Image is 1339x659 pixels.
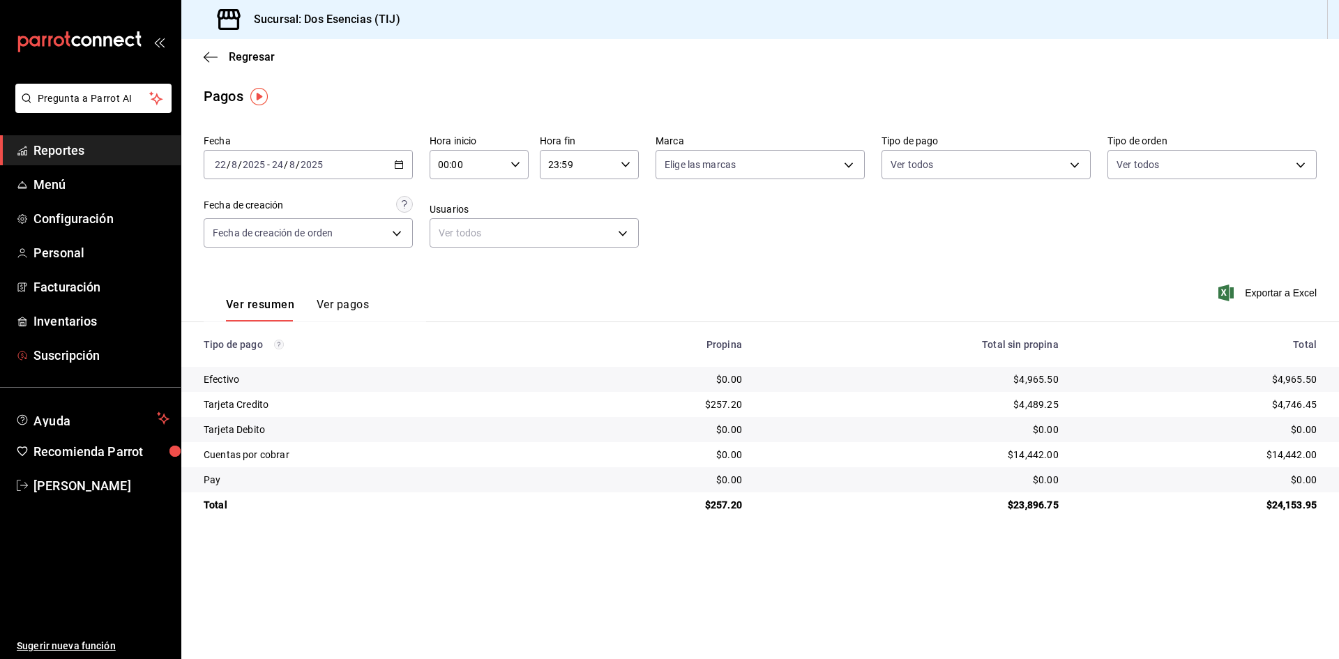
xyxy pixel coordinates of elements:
[204,339,552,350] div: Tipo de pago
[574,339,742,350] div: Propina
[33,209,169,228] span: Configuración
[227,159,231,170] span: /
[764,473,1059,487] div: $0.00
[33,141,169,160] span: Reportes
[430,218,639,248] div: Ver todos
[574,423,742,437] div: $0.00
[238,159,242,170] span: /
[204,397,552,411] div: Tarjeta Credito
[33,442,169,461] span: Recomienda Parrot
[1107,136,1317,146] label: Tipo de orden
[1081,339,1317,350] div: Total
[1117,158,1159,172] span: Ver todos
[289,159,296,170] input: --
[204,136,413,146] label: Fecha
[204,86,243,107] div: Pagos
[15,84,172,113] button: Pregunta a Parrot AI
[764,397,1059,411] div: $4,489.25
[250,88,268,105] img: Tooltip marker
[33,175,169,194] span: Menú
[296,159,300,170] span: /
[204,372,552,386] div: Efectivo
[764,448,1059,462] div: $14,442.00
[300,159,324,170] input: ----
[10,101,172,116] a: Pregunta a Parrot AI
[574,473,742,487] div: $0.00
[574,397,742,411] div: $257.20
[430,204,639,214] label: Usuarios
[33,476,169,495] span: [PERSON_NAME]
[574,448,742,462] div: $0.00
[204,50,275,63] button: Regresar
[17,639,169,653] span: Sugerir nueva función
[243,11,400,28] h3: Sucursal: Dos Esencias (TIJ)
[204,498,552,512] div: Total
[764,372,1059,386] div: $4,965.50
[33,278,169,296] span: Facturación
[430,136,529,146] label: Hora inicio
[1081,397,1317,411] div: $4,746.45
[764,423,1059,437] div: $0.00
[226,298,369,321] div: navigation tabs
[1081,423,1317,437] div: $0.00
[226,298,294,321] button: Ver resumen
[271,159,284,170] input: --
[882,136,1091,146] label: Tipo de pago
[1081,473,1317,487] div: $0.00
[891,158,933,172] span: Ver todos
[1081,448,1317,462] div: $14,442.00
[574,498,742,512] div: $257.20
[1081,372,1317,386] div: $4,965.50
[267,159,270,170] span: -
[33,243,169,262] span: Personal
[274,340,284,349] svg: Los pagos realizados con Pay y otras terminales son montos brutos.
[242,159,266,170] input: ----
[1221,285,1317,301] button: Exportar a Excel
[317,298,369,321] button: Ver pagos
[1081,498,1317,512] div: $24,153.95
[284,159,288,170] span: /
[204,423,552,437] div: Tarjeta Debito
[764,498,1059,512] div: $23,896.75
[229,50,275,63] span: Regresar
[665,158,736,172] span: Elige las marcas
[214,159,227,170] input: --
[574,372,742,386] div: $0.00
[231,159,238,170] input: --
[33,410,151,427] span: Ayuda
[204,473,552,487] div: Pay
[33,346,169,365] span: Suscripción
[204,448,552,462] div: Cuentas por cobrar
[153,36,165,47] button: open_drawer_menu
[213,226,333,240] span: Fecha de creación de orden
[204,198,283,213] div: Fecha de creación
[33,312,169,331] span: Inventarios
[656,136,865,146] label: Marca
[764,339,1059,350] div: Total sin propina
[38,91,150,106] span: Pregunta a Parrot AI
[540,136,639,146] label: Hora fin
